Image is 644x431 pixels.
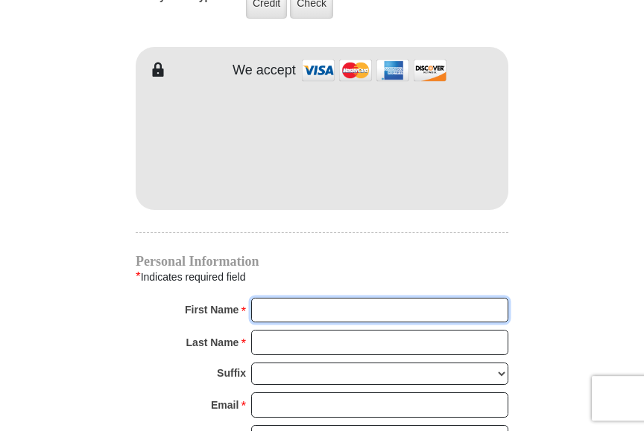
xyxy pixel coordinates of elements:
[211,395,239,415] strong: Email
[186,332,239,353] strong: Last Name
[233,63,296,79] h4: We accept
[300,54,449,86] img: credit cards accepted
[136,255,508,267] h4: Personal Information
[136,267,508,287] div: Indicates required field
[217,363,246,383] strong: Suffix
[185,299,239,320] strong: First Name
